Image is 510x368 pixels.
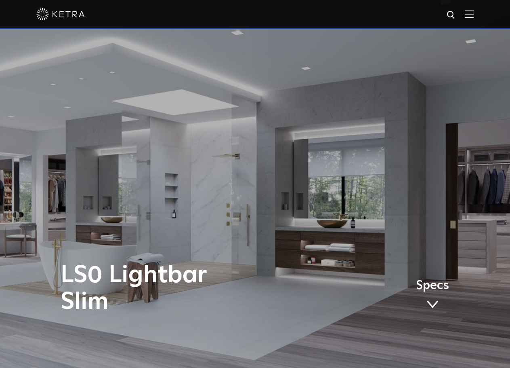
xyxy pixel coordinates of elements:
span: Specs [416,280,449,292]
h1: LS0 Lightbar Slim [61,262,289,315]
a: Specs [416,280,449,311]
img: search icon [446,10,456,20]
img: Hamburger%20Nav.svg [465,10,474,18]
img: ketra-logo-2019-white [36,8,85,20]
